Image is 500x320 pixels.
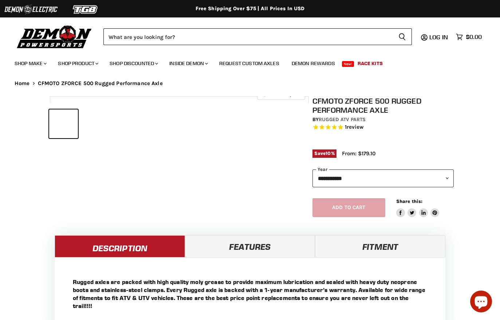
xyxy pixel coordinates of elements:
span: 1 reviews [345,124,364,131]
a: Inside Demon [164,56,212,71]
a: Demon Rewards [286,56,340,71]
span: CFMOTO ZFORCE 500 Rugged Performance Axle [38,80,163,87]
div: by [312,116,454,124]
span: From: $179.10 [342,150,375,157]
a: Shop Make [9,56,51,71]
a: Log in [426,34,452,40]
span: $0.00 [466,33,482,40]
a: Rugged ATV Parts [319,116,366,123]
span: Save % [312,149,336,157]
img: TGB Logo 2 [58,3,113,16]
span: New! [342,61,354,67]
button: CFMOTO ZFORCE 500 Rugged Performance Axle thumbnail [49,109,78,138]
p: Rugged axles are packed with high quality moly grease to provide maximum lubrication and sealed w... [73,278,427,310]
img: Demon Powersports [15,24,94,49]
a: Shop Product [52,56,103,71]
a: Request Custom Axles [214,56,285,71]
span: Share this: [396,199,422,204]
button: CFMOTO ZFORCE 500 Rugged Performance Axle thumbnail [111,109,140,138]
span: Log in [429,33,448,41]
a: Fitment [315,235,445,257]
button: CFMOTO ZFORCE 500 Rugged Performance Axle thumbnail [80,109,109,138]
a: $0.00 [452,32,485,42]
span: Click to expand [261,92,301,97]
h1: CFMOTO ZFORCE 500 Rugged Performance Axle [312,96,454,115]
img: Demon Electric Logo 2 [4,3,58,16]
form: Product [103,28,412,45]
a: Shop Discounted [104,56,162,71]
span: Rated 5.0 out of 5 stars 1 reviews [312,124,454,131]
input: Search [103,28,393,45]
ul: Main menu [9,53,480,71]
a: Home [15,80,30,87]
a: Features [185,235,315,257]
inbox-online-store-chat: Shopify online store chat [468,291,494,314]
span: review [347,124,364,131]
a: Race Kits [352,56,388,71]
aside: Share this: [396,198,440,217]
select: year [312,169,454,187]
button: Search [393,28,412,45]
span: 10 [326,151,331,156]
a: Description [55,235,185,257]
